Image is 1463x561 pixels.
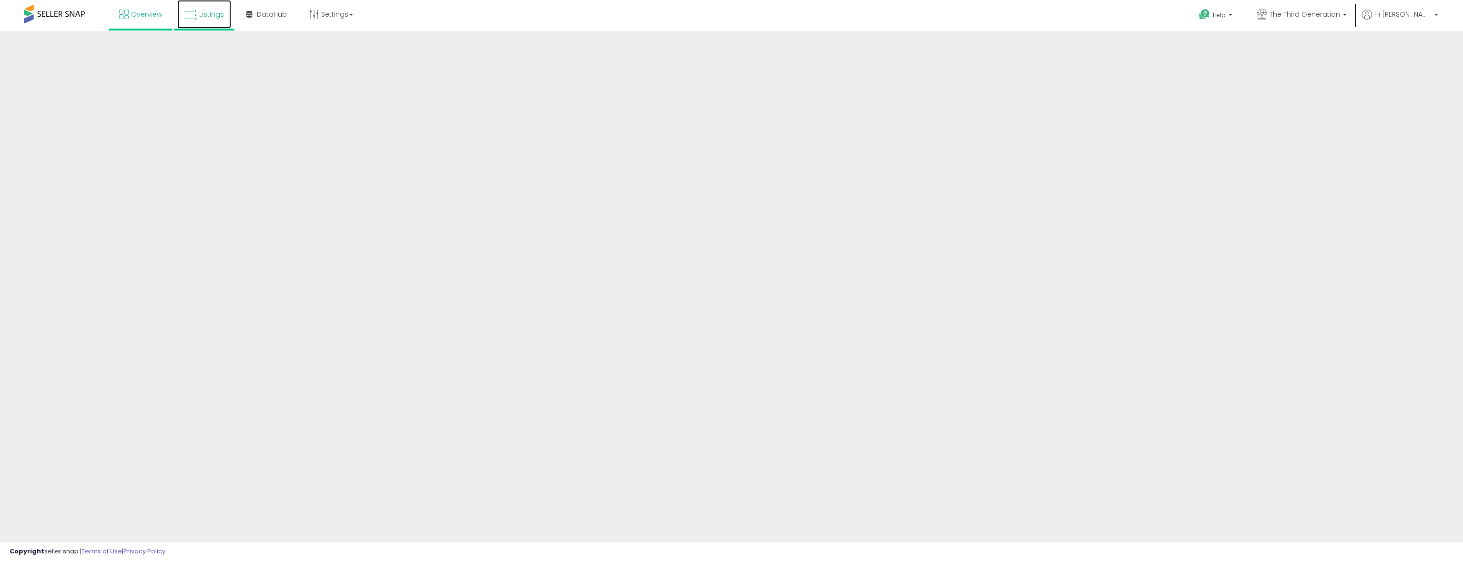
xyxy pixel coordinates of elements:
span: The Third Generation [1270,10,1340,19]
span: DataHub [257,10,287,19]
a: Help [1191,1,1242,31]
span: Hi [PERSON_NAME] [1374,10,1432,19]
a: Hi [PERSON_NAME] [1362,10,1438,31]
span: Overview [131,10,162,19]
span: Listings [199,10,224,19]
i: Get Help [1199,9,1210,20]
span: Help [1213,11,1226,19]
